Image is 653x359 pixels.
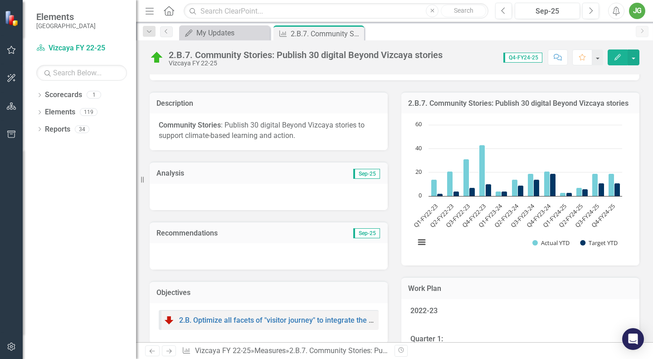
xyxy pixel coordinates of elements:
[541,239,570,247] text: Actual YTD
[477,202,504,230] text: Q1-FY23-24
[534,180,540,197] path: Q3-FY23-24, 14. Target YTD.
[410,306,438,315] strong: 2022-23
[184,3,488,19] input: Search ClearPoint...
[410,120,627,256] svg: Interactive chart
[525,202,552,230] text: Q4-FY23-24
[410,120,630,256] div: Chart. Highcharts interactive chart.
[408,285,633,293] h3: Work Plan
[415,144,422,152] text: 40
[463,159,469,197] path: Q3-FY22-23, 31. Actual YTD.
[150,50,164,65] img: At or Above Target
[528,174,534,197] path: Q3-FY23-24, 19. Actual YTD.
[156,169,269,177] h3: Analysis
[550,174,556,197] path: Q4-FY23-24, 19. Target YTD.
[419,191,422,199] text: 0
[431,180,437,197] path: Q1-FY22-23, 14. Actual YTD.
[353,169,380,179] span: Sep-25
[560,193,566,197] path: Q1-FY24-25, 3. Actual YTD.
[415,167,422,176] text: 20
[45,124,70,135] a: Reports
[509,202,536,230] text: Q3-FY23-24
[289,346,506,355] div: 2.B.7. Community Stories: Publish 30 digital Beyond Vizcaya stories
[573,202,600,229] text: Q3-FY24-25
[447,172,453,197] path: Q2-FY22-23, 21. Actual YTD.
[428,202,455,229] text: Q2-FY22-23
[541,202,568,229] text: Q1-FY24-25
[410,334,443,343] strong: Quarter 1:
[518,6,577,17] div: Sep-25
[599,183,604,197] path: Q3-FY24-25, 11. Target YTD.
[182,346,388,356] div: » »
[592,174,598,197] path: Q3-FY24-25, 19. Actual YTD.
[566,193,572,197] path: Q1-FY24-25, 3. Target YTD.
[156,289,381,297] h3: Objectives
[291,28,362,39] div: 2.B.7. Community Stories: Publish 30 digital Beyond Vizcaya stories
[557,202,585,229] text: Q2-FY24-25
[629,3,645,19] button: JG
[544,172,550,197] path: Q4-FY23-24, 21. Actual YTD.
[159,121,221,129] strong: Community Stories
[582,189,588,197] path: Q2-FY24-25, 6. Target YTD.
[515,3,580,19] button: Sep-25
[80,108,97,116] div: 119
[412,202,439,229] text: Q1-FY22-23
[441,5,486,17] button: Search
[169,50,443,60] div: 2.B.7. Community Stories: Publish 30 digital Beyond Vizcaya stories
[518,186,524,197] path: Q2-FY23-24, 9. Target YTD.
[589,239,618,247] text: Target YTD
[45,90,82,100] a: Scorecards
[453,192,459,197] path: Q2-FY22-23, 4. Target YTD.
[609,174,614,197] path: Q4-FY24-25, 19. Actual YTD.
[179,316,547,325] a: 2.B. Optimize all facets of "visitor journey" to integrate the full estate and convey a focus on ...
[169,60,443,67] div: Vizcaya FY 22-25
[156,99,381,108] h3: Description
[622,328,644,350] div: Open Intercom Messenger
[460,202,487,229] text: Q4-FY22-23
[492,202,520,230] text: Q2-FY23-24
[512,180,518,197] path: Q2-FY23-24, 14. Actual YTD.
[196,27,268,39] div: My Updates
[75,125,89,133] div: 34
[469,188,475,197] path: Q3-FY22-23, 7. Target YTD.
[576,188,582,197] path: Q2-FY24-25, 7. Actual YTD.
[36,43,127,54] a: Vizcaya FY 22-25
[496,192,502,197] path: Q1-FY23-24, 4. Actual YTD.
[408,99,633,108] h3: 2.B.7. Community Stories: Publish 30 digital Beyond Vizcaya stories
[353,228,380,238] span: Sep-25
[156,229,311,237] h3: Recommendations
[36,11,96,22] span: Elements
[415,236,428,249] button: View chart menu, Chart
[437,174,620,197] g: Target YTD, bar series 2 of 2 with 12 bars.
[503,53,542,63] span: Q4-FY24-25
[164,315,175,325] img: Below Plan
[181,27,268,39] a: My Updates
[437,194,443,197] path: Q1-FY22-23, 2. Target YTD.
[479,145,485,197] path: Q4-FY22-23, 43. Actual YTD.
[36,65,127,81] input: Search Below...
[614,183,620,197] path: Q4-FY24-25, 11. Target YTD.
[45,107,75,118] a: Elements
[159,120,379,141] p: : Publish 30 digital Beyond Vizcaya stories to support climate-based learning and action.
[502,192,507,197] path: Q1-FY23-24, 4. Target YTD.
[532,239,570,247] button: Show Actual YTD
[415,120,422,128] text: 60
[87,91,101,99] div: 1
[454,7,473,14] span: Search
[444,202,472,229] text: Q3-FY22-23
[195,346,251,355] a: Vizcaya FY 22-25
[580,239,618,247] button: Show Target YTD
[486,184,492,197] path: Q4-FY22-23, 10. Target YTD.
[5,10,20,26] img: ClearPoint Strategy
[254,346,286,355] a: Measures
[590,202,617,229] text: Q4-FY24-25
[36,22,96,30] small: [GEOGRAPHIC_DATA]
